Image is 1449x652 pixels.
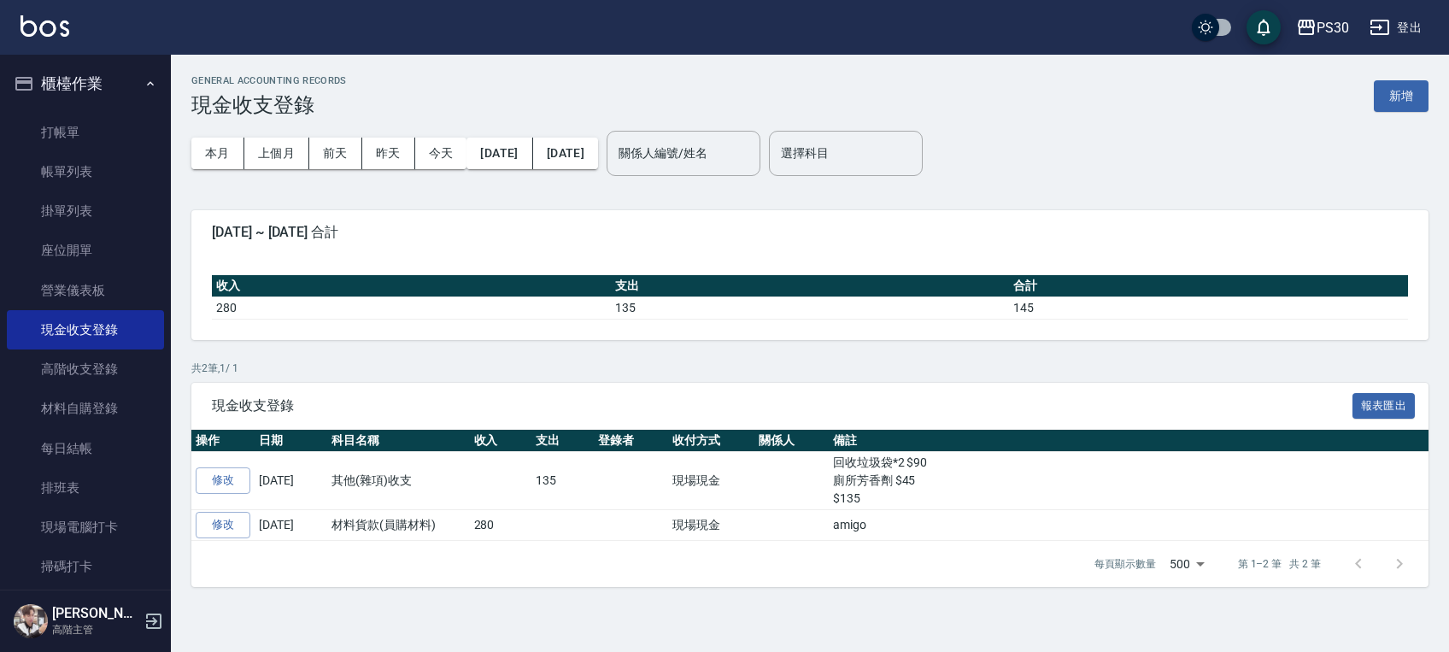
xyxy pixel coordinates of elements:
[309,138,362,169] button: 前天
[829,510,1428,541] td: amigo
[362,138,415,169] button: 昨天
[754,430,829,452] th: 關係人
[1009,275,1408,297] th: 合計
[7,310,164,349] a: 現金收支登錄
[7,349,164,389] a: 高階收支登錄
[191,75,347,86] h2: GENERAL ACCOUNTING RECORDS
[7,547,164,586] a: 掃碼打卡
[7,429,164,468] a: 每日結帳
[7,231,164,270] a: 座位開單
[212,297,611,319] td: 280
[21,15,69,37] img: Logo
[1247,10,1281,44] button: save
[668,510,754,541] td: 現場現金
[52,605,139,622] h5: [PERSON_NAME]
[212,397,1352,414] span: 現金收支登錄
[212,224,1408,241] span: [DATE] ~ [DATE] 合計
[531,430,594,452] th: 支出
[668,452,754,510] td: 現場現金
[7,271,164,310] a: 營業儀表板
[1374,80,1428,112] button: 新增
[594,430,668,452] th: 登錄者
[191,430,255,452] th: 操作
[1363,12,1428,44] button: 登出
[531,452,594,510] td: 135
[212,275,611,297] th: 收入
[7,191,164,231] a: 掛單列表
[466,138,532,169] button: [DATE]
[191,93,347,117] h3: 現金收支登錄
[611,275,1010,297] th: 支出
[52,622,139,637] p: 高階主管
[244,138,309,169] button: 上個月
[7,152,164,191] a: 帳單列表
[14,604,48,638] img: Person
[196,512,250,538] a: 修改
[7,508,164,547] a: 現場電腦打卡
[829,430,1428,452] th: 備註
[196,467,250,494] a: 修改
[668,430,754,452] th: 收付方式
[470,430,532,452] th: 收入
[327,430,470,452] th: 科目名稱
[1317,17,1349,38] div: PS30
[255,430,327,452] th: 日期
[1094,556,1156,572] p: 每頁顯示數量
[611,297,1010,319] td: 135
[7,389,164,428] a: 材料自購登錄
[327,452,470,510] td: 其他(雜項)收支
[255,510,327,541] td: [DATE]
[1374,87,1428,103] a: 新增
[1163,541,1211,587] div: 500
[1009,297,1408,319] td: 145
[1352,393,1416,420] button: 報表匯出
[191,361,1428,376] p: 共 2 筆, 1 / 1
[1352,396,1416,413] a: 報表匯出
[7,468,164,508] a: 排班表
[829,452,1428,510] td: 回收垃圾袋*2 $90 廁所芳香劑 $45 $135
[327,510,470,541] td: 材料貨款(員購材料)
[415,138,467,169] button: 今天
[1238,556,1321,572] p: 第 1–2 筆 共 2 筆
[191,138,244,169] button: 本月
[7,113,164,152] a: 打帳單
[470,510,532,541] td: 280
[1289,10,1356,45] button: PS30
[255,452,327,510] td: [DATE]
[533,138,598,169] button: [DATE]
[7,62,164,106] button: 櫃檯作業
